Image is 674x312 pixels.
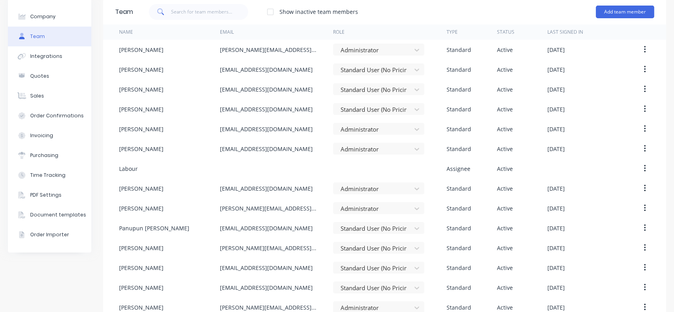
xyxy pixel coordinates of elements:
[220,264,313,272] div: [EMAIL_ADDRESS][DOMAIN_NAME]
[119,65,164,74] div: [PERSON_NAME]
[447,125,471,133] div: Standard
[30,191,62,199] div: PDF Settings
[220,184,313,193] div: [EMAIL_ADDRESS][DOMAIN_NAME]
[547,204,564,212] div: [DATE]
[8,46,91,66] button: Integrations
[220,145,313,153] div: [EMAIL_ADDRESS][DOMAIN_NAME]
[119,184,164,193] div: [PERSON_NAME]
[220,65,313,74] div: [EMAIL_ADDRESS][DOMAIN_NAME]
[30,211,86,218] div: Document templates
[119,165,138,173] div: Labour
[497,165,513,173] div: Active
[30,152,58,159] div: Purchasing
[547,85,564,94] div: [DATE]
[8,66,91,86] button: Quotes
[30,53,62,60] div: Integrations
[547,145,564,153] div: [DATE]
[220,125,313,133] div: [EMAIL_ADDRESS][DOMAIN_NAME]
[447,165,470,173] div: Assignee
[447,224,471,232] div: Standard
[8,185,91,205] button: PDF Settings
[497,105,513,113] div: Active
[447,264,471,272] div: Standard
[547,224,564,232] div: [DATE]
[220,283,313,292] div: [EMAIL_ADDRESS][DOMAIN_NAME]
[119,105,164,113] div: [PERSON_NAME]
[497,204,513,212] div: Active
[447,85,471,94] div: Standard
[119,145,164,153] div: [PERSON_NAME]
[279,8,358,16] div: Show inactive team members
[447,204,471,212] div: Standard
[119,303,164,312] div: [PERSON_NAME]
[547,244,564,252] div: [DATE]
[8,205,91,225] button: Document templates
[447,46,471,54] div: Standard
[497,65,513,74] div: Active
[447,283,471,292] div: Standard
[220,46,317,54] div: [PERSON_NAME][EMAIL_ADDRESS][DOMAIN_NAME]
[119,125,164,133] div: [PERSON_NAME]
[497,283,513,292] div: Active
[30,92,44,100] div: Sales
[497,145,513,153] div: Active
[547,29,583,36] div: Last signed in
[447,65,471,74] div: Standard
[30,73,49,80] div: Quotes
[171,4,248,20] input: Search for team members...
[119,224,189,232] div: Panupun [PERSON_NAME]
[596,6,654,18] button: Add team member
[30,132,53,139] div: Invoicing
[119,283,164,292] div: [PERSON_NAME]
[497,46,513,54] div: Active
[497,184,513,193] div: Active
[220,29,234,36] div: Email
[220,224,313,232] div: [EMAIL_ADDRESS][DOMAIN_NAME]
[497,303,513,312] div: Active
[30,112,84,119] div: Order Confirmations
[547,46,564,54] div: [DATE]
[497,125,513,133] div: Active
[220,204,317,212] div: [PERSON_NAME][EMAIL_ADDRESS][DOMAIN_NAME]
[547,65,564,74] div: [DATE]
[220,244,317,252] div: [PERSON_NAME][EMAIL_ADDRESS][DOMAIN_NAME]
[119,204,164,212] div: [PERSON_NAME]
[447,184,471,193] div: Standard
[30,172,65,179] div: Time Tracking
[8,86,91,106] button: Sales
[547,264,564,272] div: [DATE]
[30,33,45,40] div: Team
[119,264,164,272] div: [PERSON_NAME]
[447,105,471,113] div: Standard
[447,303,471,312] div: Standard
[119,85,164,94] div: [PERSON_NAME]
[547,303,564,312] div: [DATE]
[8,126,91,145] button: Invoicing
[8,7,91,27] button: Company
[497,85,513,94] div: Active
[497,264,513,272] div: Active
[447,244,471,252] div: Standard
[447,145,471,153] div: Standard
[333,29,345,36] div: Role
[547,283,564,292] div: [DATE]
[547,125,564,133] div: [DATE]
[119,29,133,36] div: Name
[8,225,91,245] button: Order Importer
[497,29,514,36] div: Status
[30,13,56,20] div: Company
[497,244,513,252] div: Active
[447,29,458,36] div: Type
[497,224,513,232] div: Active
[220,303,317,312] div: [PERSON_NAME][EMAIL_ADDRESS][DOMAIN_NAME]
[547,105,564,113] div: [DATE]
[119,46,164,54] div: [PERSON_NAME]
[220,105,313,113] div: [EMAIL_ADDRESS][DOMAIN_NAME]
[547,184,564,193] div: [DATE]
[119,244,164,252] div: [PERSON_NAME]
[8,165,91,185] button: Time Tracking
[115,7,133,17] div: Team
[8,106,91,126] button: Order Confirmations
[30,231,69,238] div: Order Importer
[220,85,313,94] div: [EMAIL_ADDRESS][DOMAIN_NAME]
